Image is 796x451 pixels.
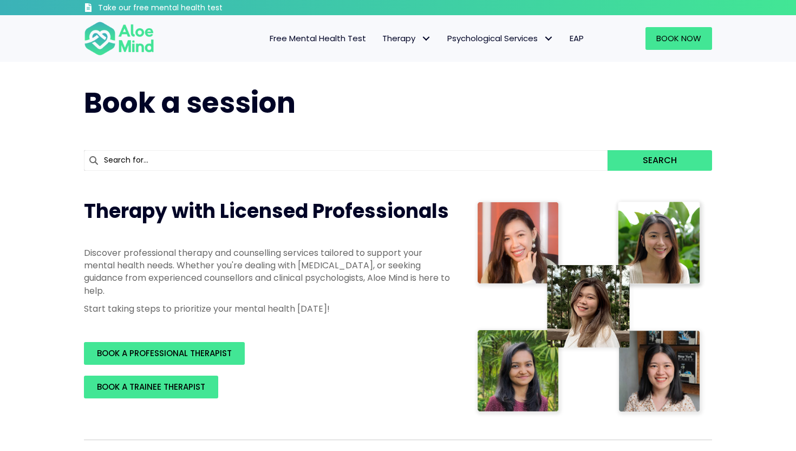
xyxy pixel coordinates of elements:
[84,247,452,297] p: Discover professional therapy and counselling services tailored to support your mental health nee...
[474,198,706,418] img: Therapist collage
[382,33,431,44] span: Therapy
[84,342,245,365] a: BOOK A PROFESSIONAL THERAPIST
[84,197,449,225] span: Therapy with Licensed Professionals
[97,347,232,359] span: BOOK A PROFESSIONAL THERAPIST
[84,21,154,56] img: Aloe mind Logo
[374,27,439,50] a: TherapyTherapy: submenu
[84,150,608,171] input: Search for...
[608,150,712,171] button: Search
[84,83,296,123] span: Book a session
[562,27,592,50] a: EAP
[439,27,562,50] a: Psychological ServicesPsychological Services: submenu
[447,33,553,44] span: Psychological Services
[540,31,556,47] span: Psychological Services: submenu
[84,376,218,398] a: BOOK A TRAINEE THERAPIST
[418,31,434,47] span: Therapy: submenu
[168,27,592,50] nav: Menu
[262,27,374,50] a: Free Mental Health Test
[645,27,712,50] a: Book Now
[656,33,701,44] span: Book Now
[98,3,280,14] h3: Take our free mental health test
[270,33,366,44] span: Free Mental Health Test
[84,302,452,315] p: Start taking steps to prioritize your mental health [DATE]!
[570,33,584,44] span: EAP
[84,3,280,15] a: Take our free mental health test
[97,381,205,392] span: BOOK A TRAINEE THERAPIST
